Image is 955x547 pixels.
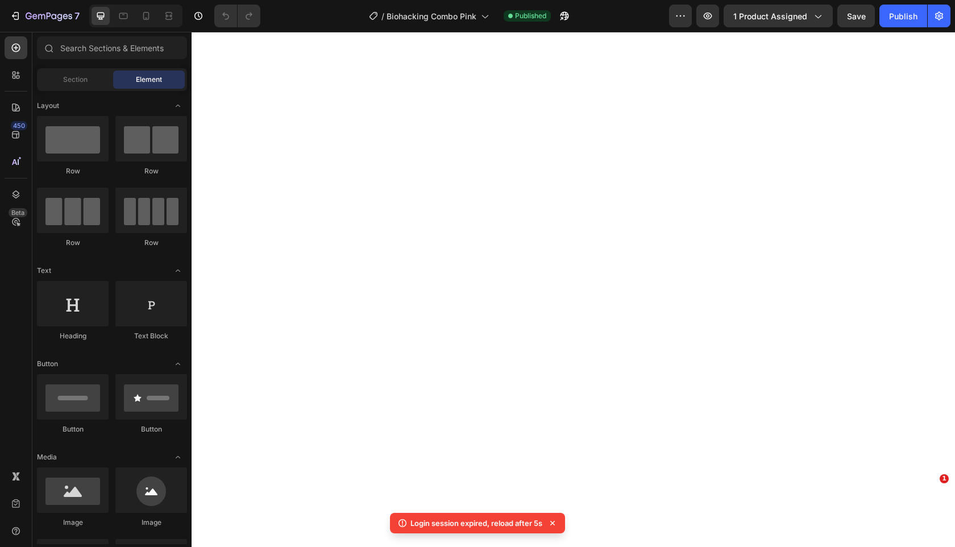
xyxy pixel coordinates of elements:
[37,101,59,111] span: Layout
[169,97,187,115] span: Toggle open
[37,266,51,276] span: Text
[11,121,27,130] div: 450
[837,5,875,27] button: Save
[115,331,187,341] div: Text Block
[410,517,542,529] p: Login session expired, reload after 5s
[115,517,187,528] div: Image
[724,5,833,27] button: 1 product assigned
[115,238,187,248] div: Row
[115,424,187,434] div: Button
[37,424,109,434] div: Button
[847,11,866,21] span: Save
[879,5,927,27] button: Publish
[37,452,57,462] span: Media
[940,474,949,483] span: 1
[37,36,187,59] input: Search Sections & Elements
[381,10,384,22] span: /
[136,74,162,85] span: Element
[5,5,85,27] button: 7
[37,238,109,248] div: Row
[115,166,187,176] div: Row
[169,355,187,373] span: Toggle open
[37,331,109,341] div: Heading
[9,208,27,217] div: Beta
[169,448,187,466] span: Toggle open
[889,10,917,22] div: Publish
[63,74,88,85] span: Section
[37,166,109,176] div: Row
[387,10,476,22] span: Biohacking Combo Pink
[214,5,260,27] div: Undo/Redo
[74,9,80,23] p: 7
[37,517,109,528] div: Image
[916,491,944,519] iframe: Intercom live chat
[169,262,187,280] span: Toggle open
[733,10,807,22] span: 1 product assigned
[192,32,955,547] iframe: Design area
[37,359,58,369] span: Button
[515,11,546,21] span: Published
